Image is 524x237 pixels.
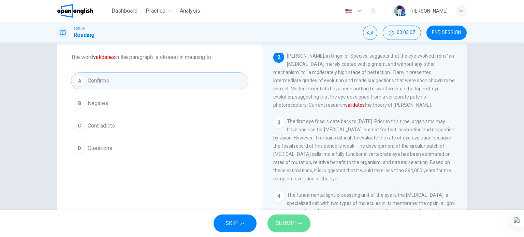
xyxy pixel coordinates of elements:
span: The first eye fossils date back to [DATE]. Prior to this time, organisms may have had use for [ME... [273,119,454,181]
img: OpenEnglish logo [57,4,93,18]
div: A [74,75,85,86]
h1: Reading [74,31,94,39]
button: END SESSION [426,26,467,40]
span: The word in the paragraph is closest in meaning to: [71,53,248,61]
img: en [344,9,353,14]
button: CContradicts [71,117,248,134]
span: Questions [88,144,112,152]
div: 4 [273,191,284,202]
span: END SESSION [432,30,461,35]
span: Practice [146,7,165,15]
button: BNegates [71,95,248,112]
span: Negates [88,99,108,107]
button: AConfirms [71,72,248,89]
button: Practice [143,5,174,17]
span: 00:03:07 [397,30,415,35]
span: TOEFL® [74,26,85,31]
button: 00:03:07 [383,26,421,40]
span: Dashboard [112,7,137,15]
span: SKIP [225,219,238,228]
button: Dashboard [109,5,140,17]
button: DQuestions [71,140,248,157]
div: 2 [273,52,284,63]
span: SUBMIT [276,219,295,228]
span: Confirms [88,77,109,85]
button: SKIP [214,214,257,232]
img: Profile picture [394,5,405,16]
font: validates [93,54,115,60]
span: Analysis [180,7,200,15]
div: D [74,143,85,154]
font: validates [345,102,365,108]
div: C [74,120,85,131]
span: Contradicts [88,122,115,130]
button: SUBMIT [267,214,310,232]
button: Analysis [177,5,203,17]
div: Mute [363,26,377,40]
div: Hide [383,26,421,40]
div: [PERSON_NAME] [410,7,448,15]
div: 3 [273,117,284,128]
div: B [74,98,85,109]
a: OpenEnglish logo [57,4,109,18]
span: [PERSON_NAME], in Origin of Species, suggests that the eye evolved from "an [MEDICAL_DATA] merely... [273,53,455,108]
